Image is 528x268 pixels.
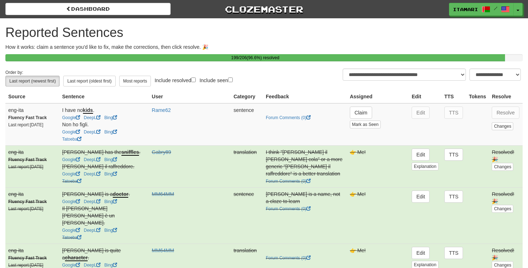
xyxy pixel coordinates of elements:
[266,206,311,211] a: Forum Comments (0)
[453,6,478,13] span: itamari
[412,107,430,119] button: Edit
[119,76,151,86] button: Most reports
[84,199,101,204] a: DeepL
[62,191,130,198] span: [PERSON_NAME] is a .
[84,171,101,177] a: DeepL
[444,107,463,119] button: TTS
[350,121,381,128] button: Mark as Seen
[444,247,463,259] button: TTS
[191,77,196,82] input: Include resolved
[412,163,439,170] button: Explanation
[8,263,43,268] small: Last report: [DATE]
[263,145,347,187] td: I think "[PERSON_NAME] il [PERSON_NAME] cola" or a more generic "[PERSON_NAME] il raffreddore" is...
[8,255,47,260] strong: Fluency Fast Track
[121,149,139,156] u: sniffles
[466,90,489,103] th: Tokens
[62,171,80,177] a: Google
[350,247,406,254] div: 👉 Me!
[492,149,520,163] div: Resolved! 🎉
[492,122,513,130] button: Changes
[441,90,466,103] th: TTS
[347,90,409,103] th: Assigned
[84,157,101,162] a: DeepL
[84,228,101,233] a: DeepL
[412,149,430,161] button: Edit
[5,25,523,40] h1: Reported Sentences
[104,130,117,135] a: Bing
[104,228,117,233] a: Bing
[62,130,80,135] a: Google
[104,157,117,162] a: Bing
[152,149,171,155] a: Gabry89
[149,90,231,103] th: User
[409,90,441,103] th: Edit
[62,235,82,240] a: Tatoeba
[8,122,43,127] small: Last report: [DATE]
[62,163,146,170] div: [PERSON_NAME] il raffreddore.
[65,255,88,261] u: character
[492,163,513,171] button: Changes
[5,54,505,61] div: 199 / 206 ( 96.6 %) resolved
[59,90,149,103] th: Sentence
[263,187,347,244] td: [PERSON_NAME] is a name, not a cloze to learn
[350,107,372,119] button: Claim
[489,90,523,103] th: Resolve
[231,145,263,187] td: translation
[492,247,520,261] div: Resolved! 🎉
[152,107,171,113] a: Rame62
[104,263,117,268] a: Bing
[492,205,513,213] button: Changes
[444,149,463,161] button: TTS
[263,90,347,103] th: Feedback
[266,179,311,184] a: Forum Comments (0)
[8,199,47,204] strong: Fluency Fast Track
[412,191,430,203] button: Edit
[62,157,80,162] a: Google
[8,164,43,169] small: Last report: [DATE]
[62,107,94,114] span: I have no .
[104,115,117,120] a: Bing
[63,76,115,86] button: Last report (oldest first)
[231,90,263,103] th: Category
[350,149,406,156] div: 👉 Me!
[492,191,520,205] div: Resolved! 🎉
[5,90,59,103] th: Source
[199,76,232,84] label: Include seen
[83,107,93,114] u: kids
[62,149,140,156] span: [PERSON_NAME] has the .
[8,247,56,254] div: eng-ita
[412,247,430,259] button: Edit
[444,191,463,203] button: TTS
[350,191,406,198] div: 👉 Me!
[152,248,174,253] a: MM64MM
[5,43,523,51] p: How it works: claim a sentence you'd like to fix, make the corrections, then click resolve. 🎉
[62,248,121,261] span: [PERSON_NAME] is quite a .
[8,107,56,114] div: eng-ita
[266,255,311,260] a: Forum Comments (0)
[152,191,174,197] a: MM64MM
[62,115,80,120] a: Google
[492,107,519,119] button: Resolve
[104,199,117,204] a: Bing
[62,179,82,184] a: Tatoeba
[62,263,80,268] a: Google
[231,103,263,146] td: sentence
[62,137,82,142] a: Tatoeba
[8,157,47,162] strong: Fluency Fast Track
[113,191,129,198] u: doctor
[449,3,514,16] a: itamari /
[8,149,56,156] div: eng-ita
[84,263,101,268] a: DeepL
[84,130,101,135] a: DeepL
[5,76,60,86] button: Last report (newest first)
[62,121,146,128] div: Non ho figli.
[84,115,101,120] a: DeepL
[231,187,263,244] td: sentence
[62,205,146,226] div: Il [PERSON_NAME] [PERSON_NAME] è un [PERSON_NAME].
[8,191,56,198] div: eng-ita
[8,206,43,211] small: Last report: [DATE]
[104,171,117,177] a: Bing
[266,115,311,120] a: Forum Comments (0)
[494,6,497,11] span: /
[154,76,196,84] label: Include resolved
